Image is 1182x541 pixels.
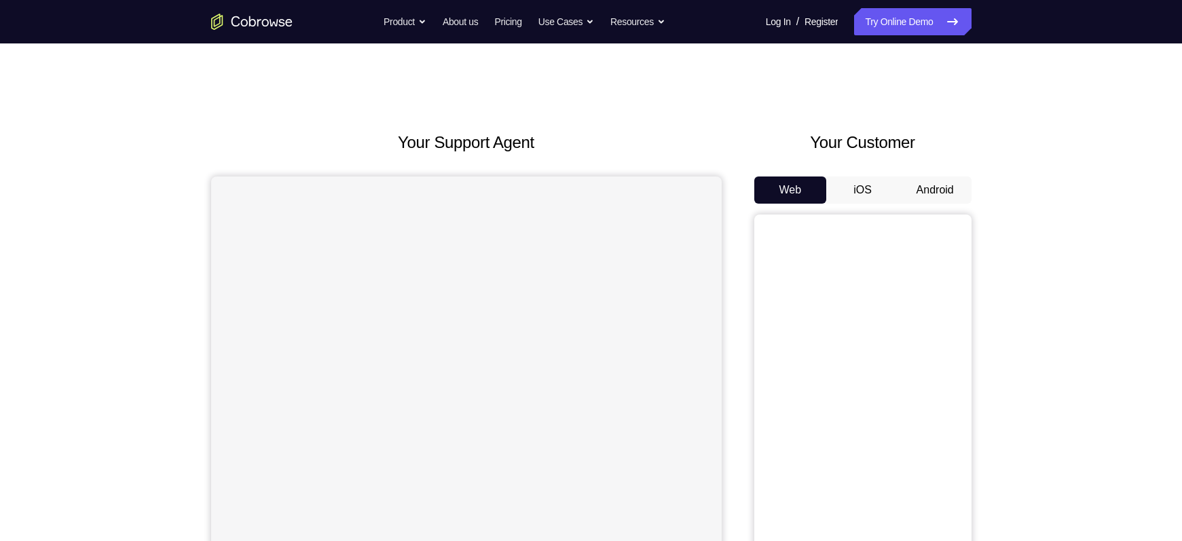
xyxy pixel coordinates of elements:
h2: Your Support Agent [211,130,722,155]
a: About us [443,8,478,35]
a: Log In [766,8,791,35]
a: Pricing [494,8,521,35]
button: Resources [610,8,665,35]
a: Go to the home page [211,14,293,30]
button: Use Cases [538,8,594,35]
button: Android [899,176,972,204]
button: Product [384,8,426,35]
span: / [796,14,799,30]
button: iOS [826,176,899,204]
a: Register [805,8,838,35]
h2: Your Customer [754,130,972,155]
a: Try Online Demo [854,8,971,35]
button: Web [754,176,827,204]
